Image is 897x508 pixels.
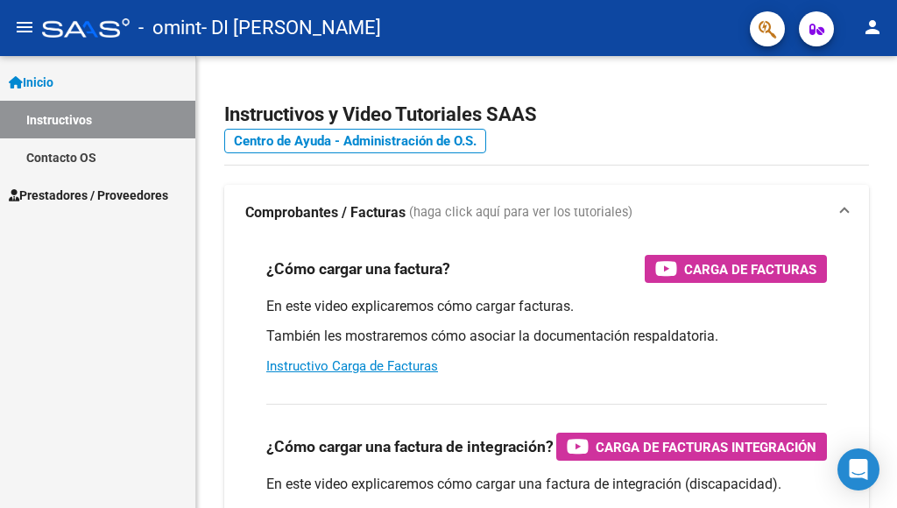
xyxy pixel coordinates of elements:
[9,186,168,205] span: Prestadores / Proveedores
[14,17,35,38] mat-icon: menu
[266,257,450,281] h3: ¿Cómo cargar una factura?
[266,358,438,374] a: Instructivo Carga de Facturas
[245,203,406,222] strong: Comprobantes / Facturas
[224,185,869,241] mat-expansion-panel-header: Comprobantes / Facturas (haga click aquí para ver los tutoriales)
[266,327,827,346] p: También les mostraremos cómo asociar la documentación respaldatoria.
[266,475,827,494] p: En este video explicaremos cómo cargar una factura de integración (discapacidad).
[862,17,883,38] mat-icon: person
[556,433,827,461] button: Carga de Facturas Integración
[645,255,827,283] button: Carga de Facturas
[9,73,53,92] span: Inicio
[138,9,201,47] span: - omint
[224,129,486,153] a: Centro de Ayuda - Administración de O.S.
[266,297,827,316] p: En este video explicaremos cómo cargar facturas.
[596,436,816,458] span: Carga de Facturas Integración
[266,434,554,459] h3: ¿Cómo cargar una factura de integración?
[224,98,869,131] h2: Instructivos y Video Tutoriales SAAS
[684,258,816,280] span: Carga de Facturas
[201,9,381,47] span: - DI [PERSON_NAME]
[837,448,879,490] div: Open Intercom Messenger
[409,203,632,222] span: (haga click aquí para ver los tutoriales)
